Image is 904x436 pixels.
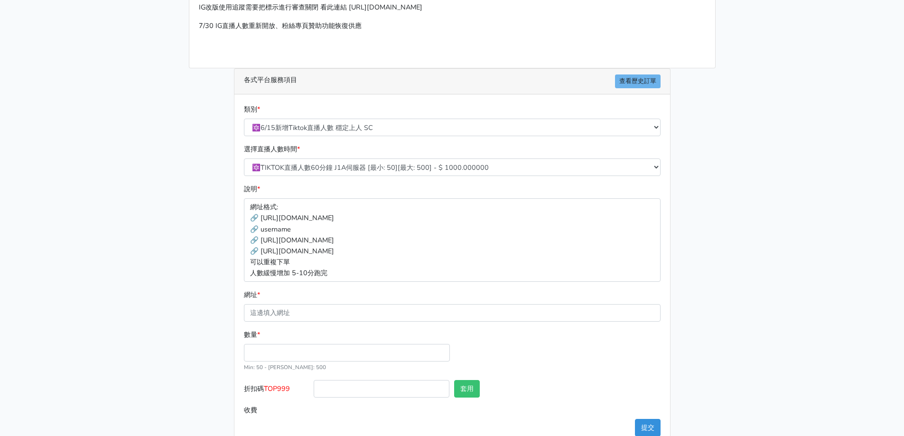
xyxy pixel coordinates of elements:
[234,69,670,94] div: 各式平台服務項目
[264,384,290,393] span: TOP999
[244,144,300,155] label: 選擇直播人數時間
[242,401,312,419] label: 收費
[244,363,326,371] small: Min: 50 - [PERSON_NAME]: 500
[244,304,661,322] input: 這邊填入網址
[199,20,706,31] p: 7/30 IG直播人數重新開放、粉絲專頁贊助功能恢復供應
[244,104,260,115] label: 類別
[615,74,661,88] a: 查看歷史訂單
[244,198,661,281] p: 網址格式: 🔗 [URL][DOMAIN_NAME] 🔗 username 🔗 [URL][DOMAIN_NAME] 🔗 [URL][DOMAIN_NAME] 可以重複下單 人數緩慢增加 5-1...
[242,380,312,401] label: 折扣碼
[199,2,706,13] p: IG改版使用追蹤需要把標示進行審查關閉 看此連結 [URL][DOMAIN_NAME]
[244,289,260,300] label: 網址
[244,184,260,195] label: 說明
[244,329,260,340] label: 數量
[454,380,480,398] button: 套用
